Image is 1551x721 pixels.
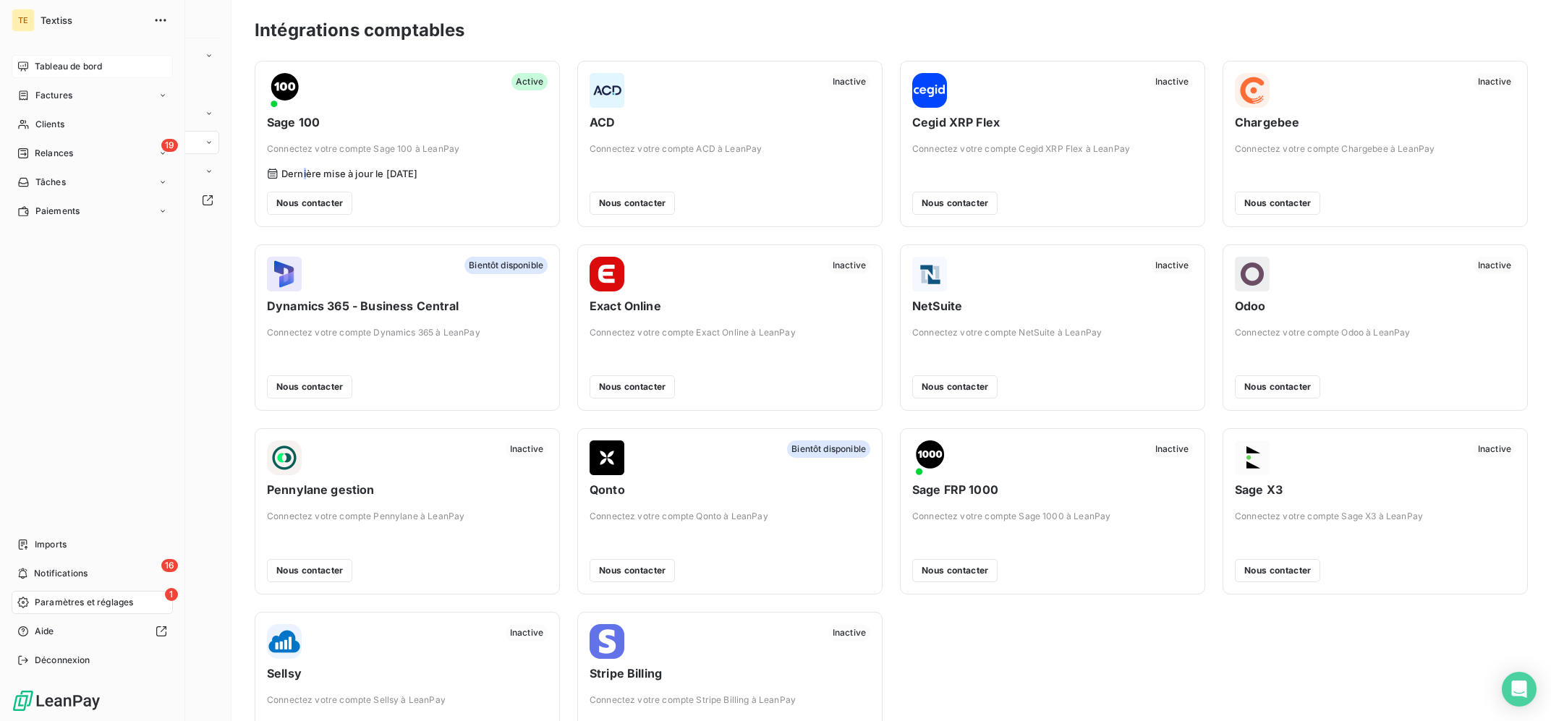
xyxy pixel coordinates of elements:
[267,257,302,291] img: Dynamics 365 - Business Central logo
[267,694,548,707] span: Connectez votre compte Sellsy à LeanPay
[35,538,67,551] span: Imports
[1235,257,1270,291] img: Odoo logo
[1151,440,1193,458] span: Inactive
[912,510,1193,523] span: Connectez votre compte Sage 1000 à LeanPay
[1474,257,1516,274] span: Inactive
[912,375,998,398] button: Nous contacter
[35,89,72,102] span: Factures
[1235,73,1270,108] img: Chargebee logo
[590,192,675,215] button: Nous contacter
[267,481,548,498] span: Pennylane gestion
[35,118,64,131] span: Clients
[267,624,302,659] img: Sellsy logo
[912,192,998,215] button: Nous contacter
[1474,440,1516,458] span: Inactive
[1235,142,1516,155] span: Connectez votre compte Chargebee à LeanPay
[912,481,1193,498] span: Sage FRP 1000
[267,665,548,682] span: Sellsy
[590,665,870,682] span: Stripe Billing
[35,176,66,189] span: Tâches
[590,297,870,315] span: Exact Online
[12,689,101,712] img: Logo LeanPay
[787,440,870,458] span: Bientôt disponible
[464,257,548,274] span: Bientôt disponible
[165,588,178,601] span: 1
[912,326,1193,339] span: Connectez votre compte NetSuite à LeanPay
[912,142,1193,155] span: Connectez votre compte Cegid XRP Flex à LeanPay
[1151,73,1193,90] span: Inactive
[828,624,870,641] span: Inactive
[12,620,173,643] a: Aide
[590,326,870,339] span: Connectez votre compte Exact Online à LeanPay
[1235,192,1320,215] button: Nous contacter
[1235,297,1516,315] span: Odoo
[590,142,870,155] span: Connectez votre compte ACD à LeanPay
[281,168,418,179] span: Dernière mise à jour le [DATE]
[267,192,352,215] button: Nous contacter
[590,624,624,659] img: Stripe Billing logo
[590,481,870,498] span: Qonto
[1235,114,1516,131] span: Chargebee
[1151,257,1193,274] span: Inactive
[590,559,675,582] button: Nous contacter
[35,205,80,218] span: Paiements
[506,440,548,458] span: Inactive
[1235,440,1270,475] img: Sage X3 logo
[912,73,947,108] img: Cegid XRP Flex logo
[1235,326,1516,339] span: Connectez votre compte Odoo à LeanPay
[912,114,1193,131] span: Cegid XRP Flex
[1235,375,1320,398] button: Nous contacter
[1235,559,1320,582] button: Nous contacter
[590,510,870,523] span: Connectez votre compte Qonto à LeanPay
[912,559,998,582] button: Nous contacter
[1474,73,1516,90] span: Inactive
[828,73,870,90] span: Inactive
[267,73,302,108] img: Sage 100 logo
[1502,672,1537,707] div: Open Intercom Messenger
[267,326,548,339] span: Connectez votre compte Dynamics 365 à LeanPay
[828,257,870,274] span: Inactive
[912,297,1193,315] span: NetSuite
[590,440,624,475] img: Qonto logo
[267,375,352,398] button: Nous contacter
[511,73,548,90] span: Active
[161,139,178,152] span: 19
[35,147,73,160] span: Relances
[912,440,947,475] img: Sage FRP 1000 logo
[35,625,54,638] span: Aide
[267,510,548,523] span: Connectez votre compte Pennylane à LeanPay
[35,60,102,73] span: Tableau de bord
[590,114,870,131] span: ACD
[267,297,548,315] span: Dynamics 365 - Business Central
[12,9,35,32] div: TE
[1235,481,1516,498] span: Sage X3
[35,596,133,609] span: Paramètres et réglages
[506,624,548,641] span: Inactive
[267,114,548,131] span: Sage 100
[255,17,464,43] h3: Intégrations comptables
[1235,510,1516,523] span: Connectez votre compte Sage X3 à LeanPay
[267,142,548,155] span: Connectez votre compte Sage 100 à LeanPay
[590,257,624,291] img: Exact Online logo
[590,73,624,108] img: ACD logo
[267,440,302,475] img: Pennylane gestion logo
[590,694,870,707] span: Connectez votre compte Stripe Billing à LeanPay
[267,559,352,582] button: Nous contacter
[34,567,88,580] span: Notifications
[41,14,145,26] span: Textiss
[161,559,178,572] span: 16
[912,257,947,291] img: NetSuite logo
[590,375,675,398] button: Nous contacter
[35,654,90,667] span: Déconnexion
